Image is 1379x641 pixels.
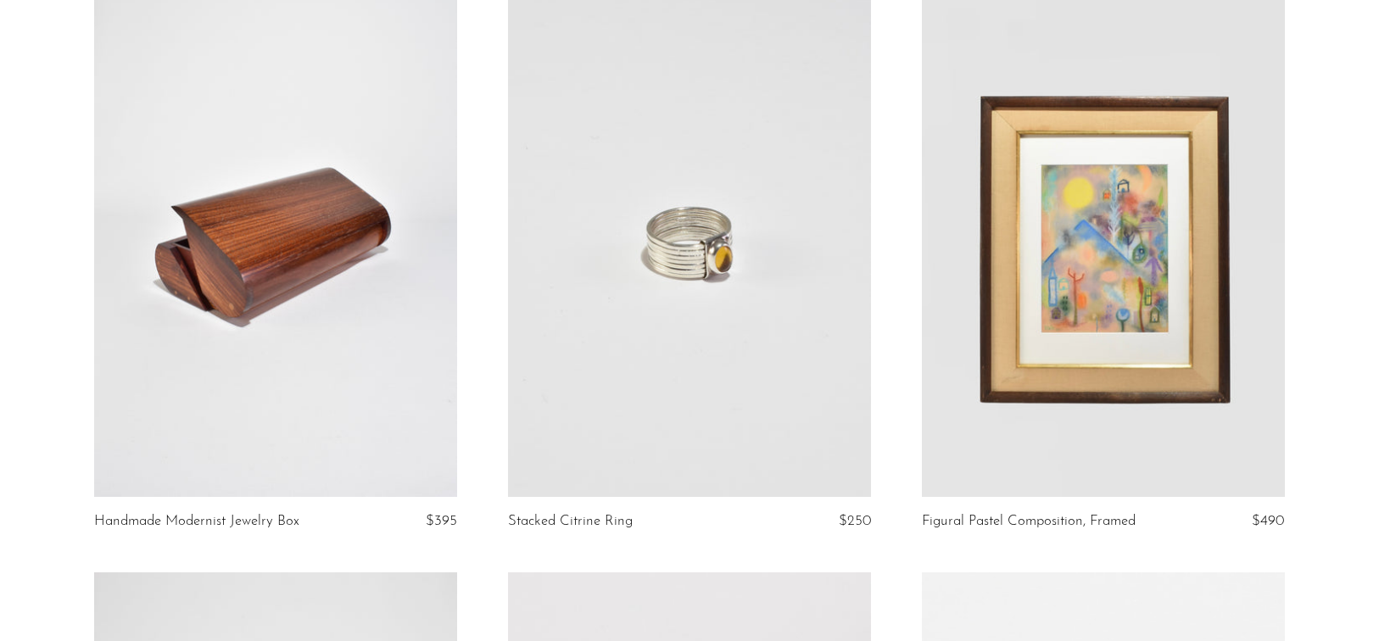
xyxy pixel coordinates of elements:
[508,514,633,529] a: Stacked Citrine Ring
[839,514,871,528] span: $250
[1252,514,1284,528] span: $490
[426,514,457,528] span: $395
[922,514,1136,529] a: Figural Pastel Composition, Framed
[94,514,299,529] a: Handmade Modernist Jewelry Box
